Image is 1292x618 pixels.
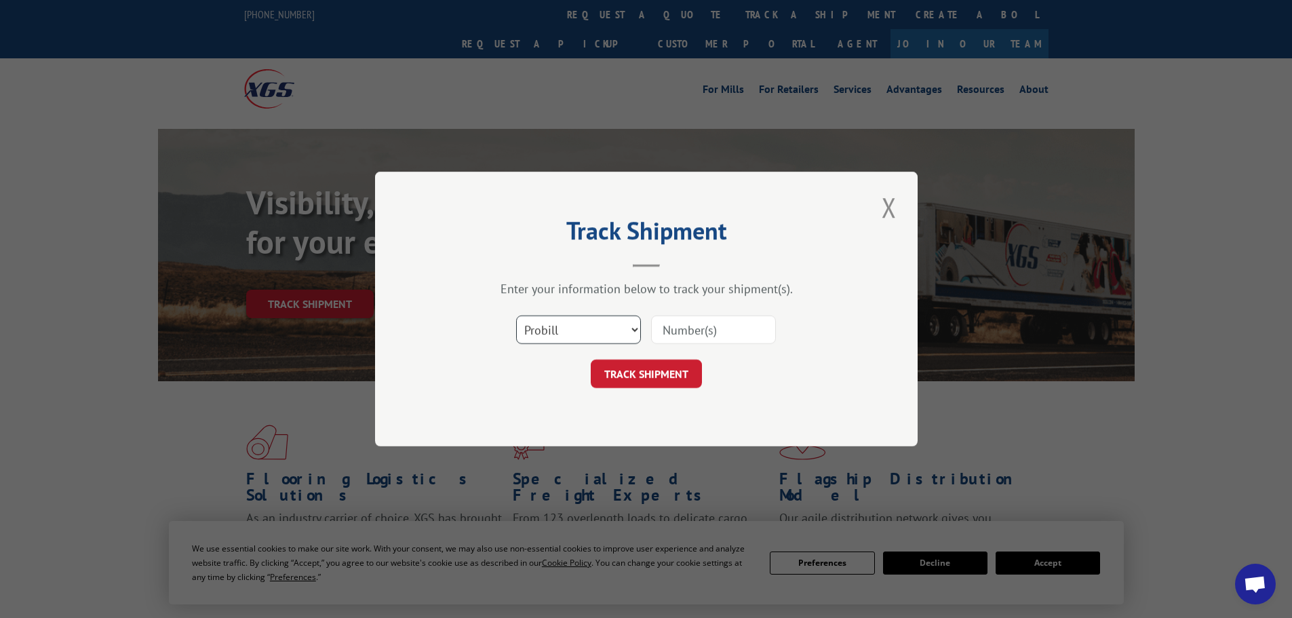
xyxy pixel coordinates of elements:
[443,221,850,247] h2: Track Shipment
[443,281,850,296] div: Enter your information below to track your shipment(s).
[1235,564,1276,604] a: Open chat
[878,189,901,226] button: Close modal
[591,360,702,388] button: TRACK SHIPMENT
[651,315,776,344] input: Number(s)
